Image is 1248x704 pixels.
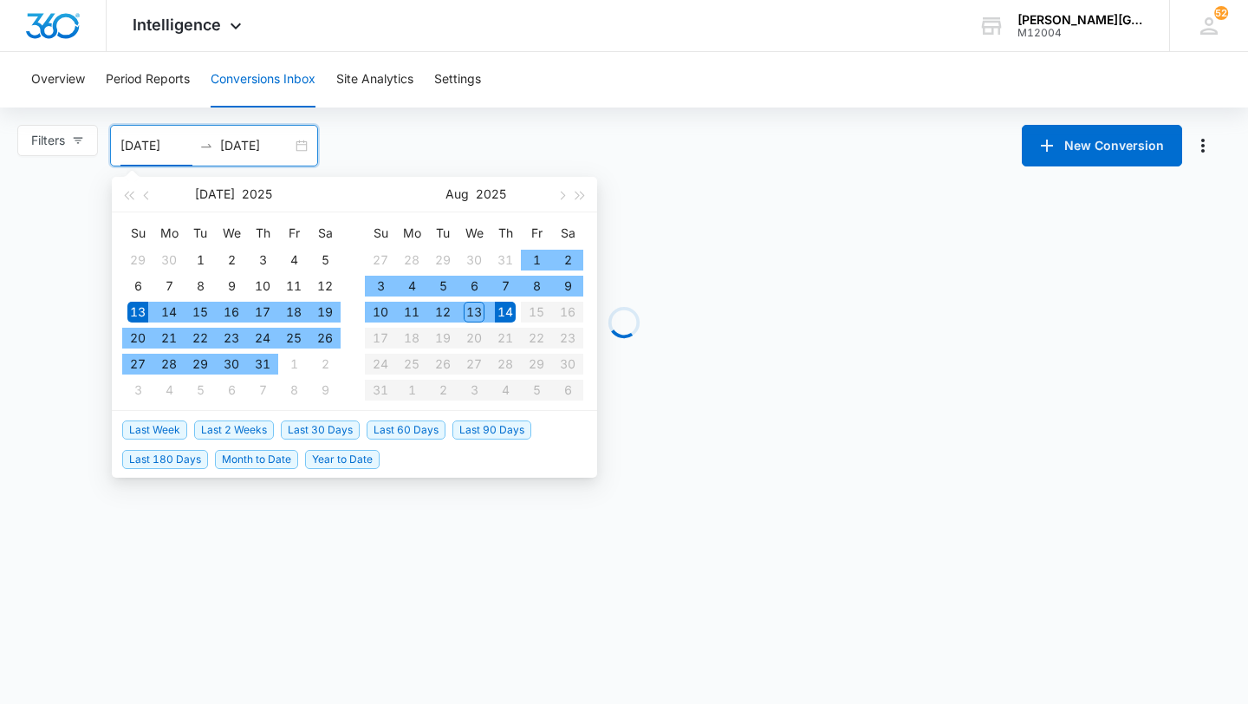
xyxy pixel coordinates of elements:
[127,380,148,401] div: 3
[464,302,484,323] div: 13
[221,380,242,401] div: 6
[336,52,413,108] button: Site Analytics
[31,52,85,108] button: Overview
[252,354,273,375] div: 31
[122,247,153,273] td: 2025-06-29
[278,247,309,273] td: 2025-07-04
[283,276,304,297] div: 11
[199,139,213,153] span: to
[526,276,547,297] div: 8
[122,450,208,469] span: Last 180 Days
[278,219,309,247] th: Fr
[309,247,341,273] td: 2025-07-05
[283,250,304,271] div: 4
[220,136,292,155] input: End date
[190,328,211,349] div: 22
[458,219,490,247] th: We
[495,276,516,297] div: 7
[476,177,506,212] button: 2025
[190,380,211,401] div: 5
[1017,27,1144,39] div: account id
[122,273,153,299] td: 2025-07-06
[190,276,211,297] div: 8
[221,250,242,271] div: 2
[159,354,179,375] div: 28
[216,219,247,247] th: We
[1189,132,1217,160] button: Manage Numbers
[557,250,578,271] div: 2
[153,351,185,377] td: 2025-07-28
[365,219,396,247] th: Su
[1017,13,1144,27] div: account name
[185,325,216,351] td: 2025-07-22
[490,299,521,325] td: 2025-08-14
[17,125,98,156] button: Filters
[521,247,552,273] td: 2025-08-01
[221,354,242,375] div: 30
[427,219,458,247] th: Tu
[278,299,309,325] td: 2025-07-18
[252,380,273,401] div: 7
[396,247,427,273] td: 2025-07-28
[122,377,153,403] td: 2025-08-03
[159,328,179,349] div: 21
[122,219,153,247] th: Su
[396,273,427,299] td: 2025-08-04
[221,302,242,323] div: 16
[427,247,458,273] td: 2025-07-29
[247,351,278,377] td: 2025-07-31
[309,299,341,325] td: 2025-07-19
[315,380,335,401] div: 9
[127,276,148,297] div: 6
[396,219,427,247] th: Mo
[434,52,481,108] button: Settings
[122,299,153,325] td: 2025-07-13
[283,328,304,349] div: 25
[427,299,458,325] td: 2025-08-12
[247,273,278,299] td: 2025-07-10
[495,302,516,323] div: 14
[552,247,583,273] td: 2025-08-02
[122,325,153,351] td: 2025-07-20
[120,136,192,155] input: Start date
[365,247,396,273] td: 2025-07-27
[432,250,453,271] div: 29
[216,351,247,377] td: 2025-07-30
[283,380,304,401] div: 8
[247,219,278,247] th: Th
[464,250,484,271] div: 30
[309,325,341,351] td: 2025-07-26
[370,302,391,323] div: 10
[278,273,309,299] td: 2025-07-11
[185,273,216,299] td: 2025-07-08
[365,299,396,325] td: 2025-08-10
[401,276,422,297] div: 4
[315,328,335,349] div: 26
[432,302,453,323] div: 12
[495,250,516,271] div: 31
[458,299,490,325] td: 2025-08-13
[211,52,315,108] button: Conversions Inbox
[490,247,521,273] td: 2025-07-31
[552,219,583,247] th: Sa
[526,250,547,271] div: 1
[122,420,187,440] span: Last Week
[216,377,247,403] td: 2025-08-06
[159,380,179,401] div: 4
[127,354,148,375] div: 27
[153,377,185,403] td: 2025-08-04
[216,273,247,299] td: 2025-07-09
[452,420,531,440] span: Last 90 Days
[458,247,490,273] td: 2025-07-30
[153,273,185,299] td: 2025-07-07
[1214,6,1228,20] span: 52
[396,299,427,325] td: 2025-08-11
[194,420,274,440] span: Last 2 Weeks
[458,273,490,299] td: 2025-08-06
[283,302,304,323] div: 18
[221,276,242,297] div: 9
[1214,6,1228,20] div: notifications count
[127,250,148,271] div: 29
[252,302,273,323] div: 17
[401,250,422,271] div: 28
